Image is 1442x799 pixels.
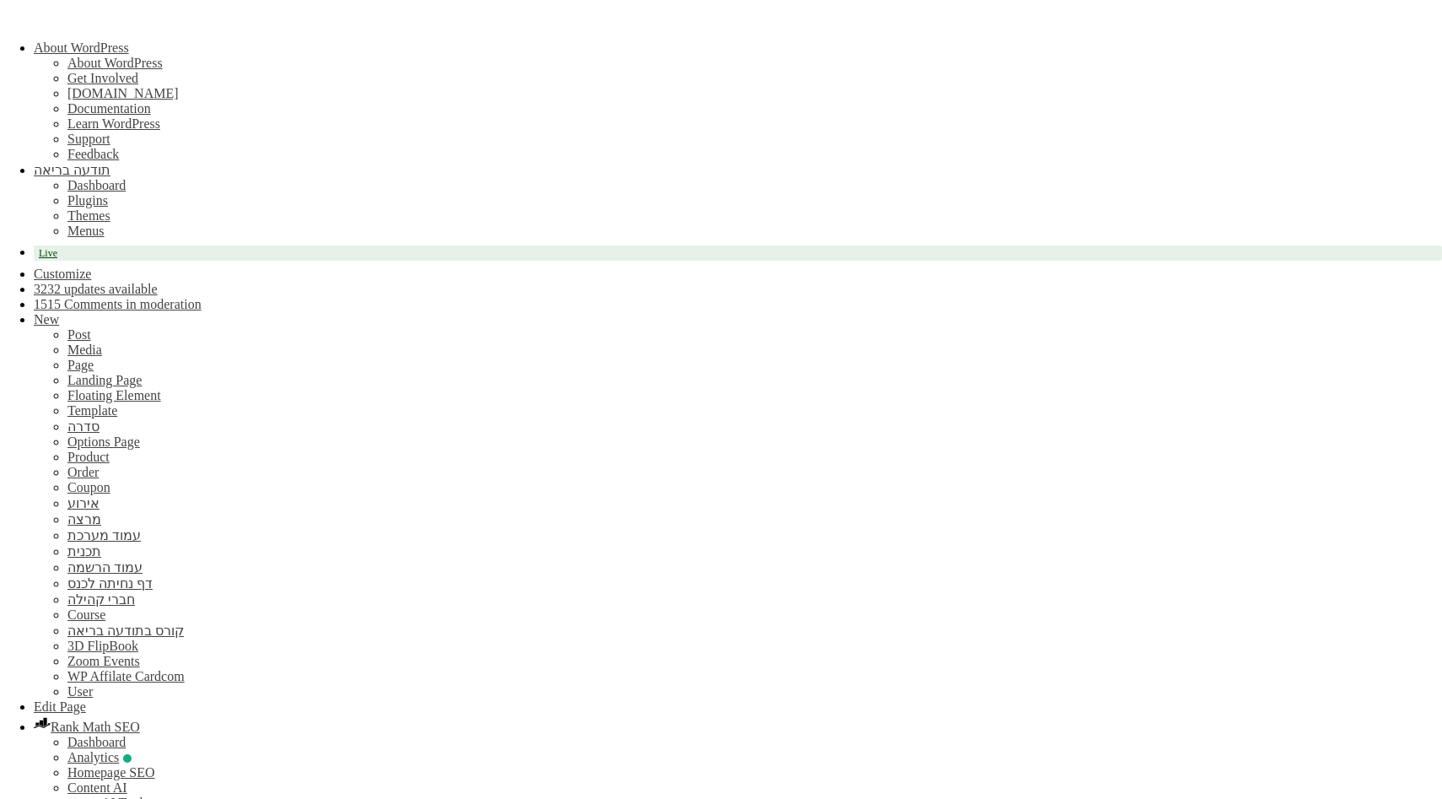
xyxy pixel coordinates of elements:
a: Themes [67,208,110,223]
a: Content AI [67,780,127,795]
a: Live [34,246,1442,261]
ul: תודעה בריאה [34,208,1442,239]
span: 32 [34,282,47,296]
a: Feedback [67,147,119,161]
a: Learn WordPress [67,116,160,131]
a: עמוד הרשמה [67,560,143,575]
a: Page [67,358,94,372]
a: תודעה בריאה [34,163,110,177]
a: Post [67,327,91,342]
a: קורס בתודעה בריאה [67,624,184,638]
a: מרצה [67,512,101,526]
a: Dashboard [67,178,126,192]
a: About WordPress [67,56,163,70]
a: סדרה [67,419,100,434]
a: Customize [34,267,91,281]
a: עמוד מערכת [67,528,141,543]
a: Plugins [67,193,108,208]
a: תכנית [67,544,101,559]
span: About WordPress [34,40,129,55]
span: 15 [34,297,47,311]
a: User [67,684,93,699]
a: Product [67,450,110,464]
a: Documentation [67,101,151,116]
a: Landing Page [67,373,142,387]
a: Support [67,132,110,146]
a: Template [67,403,117,418]
ul: About WordPress [34,86,1442,162]
a: Course [67,607,105,622]
ul: תודעה בריאה [34,178,1442,208]
a: אירוע [67,496,100,510]
a: Options Page [67,435,140,449]
a: Floating Element [67,388,161,402]
ul: New [34,327,1442,699]
a: Zoom Events [67,654,140,668]
a: חברי קהילה [67,592,135,607]
span: Rank Math SEO [51,720,140,734]
a: דף נחיתה לכנס [67,576,153,591]
a: Review analytics and sitemaps [67,750,132,764]
span: New [34,312,59,327]
span: 32 updates available [47,282,158,296]
a: Get Involved [67,71,138,85]
a: Media [67,343,102,357]
a: WP Affilate Cardcom [67,669,185,683]
a: 3D FlipBook [67,639,138,653]
a: Edit Page [34,699,86,714]
a: Rank Math Dashboard [34,720,140,734]
a: Coupon [67,480,110,494]
ul: About WordPress [34,56,1442,86]
a: Edit Homepage SEO Settings [67,765,155,780]
a: Order [67,465,99,479]
a: Menus [67,224,105,238]
a: Dashboard [67,735,126,749]
span: 15 Comments in moderation [47,297,202,311]
a: [DOMAIN_NAME] [67,86,179,100]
